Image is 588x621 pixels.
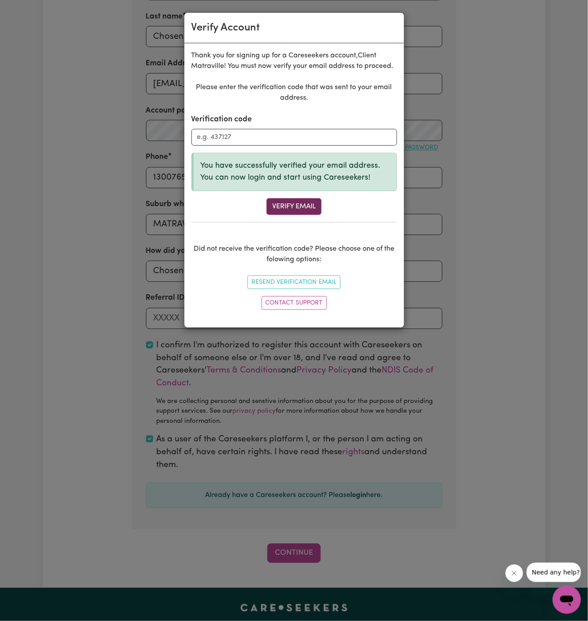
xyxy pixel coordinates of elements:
[191,129,397,146] input: e.g. 437127
[553,586,581,614] iframe: Button to launch messaging window
[191,82,397,103] p: Please enter the verification code that was sent to your email address.
[191,20,260,36] div: Verify Account
[266,198,322,215] button: Verify Email
[527,563,581,582] iframe: Message from company
[262,296,327,310] a: Contact Support
[191,244,397,265] p: Did not receive the verification code? Please choose one of the folowing options:
[191,114,252,125] label: Verification code
[201,160,390,184] p: You have successfully verified your email address. You can now login and start using Careseekers!
[191,50,397,72] p: Thank you for signing up for a Careseekers account, Client Matraville ! You must now verify your ...
[247,275,341,289] button: Resend Verification Email
[506,565,523,582] iframe: Close message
